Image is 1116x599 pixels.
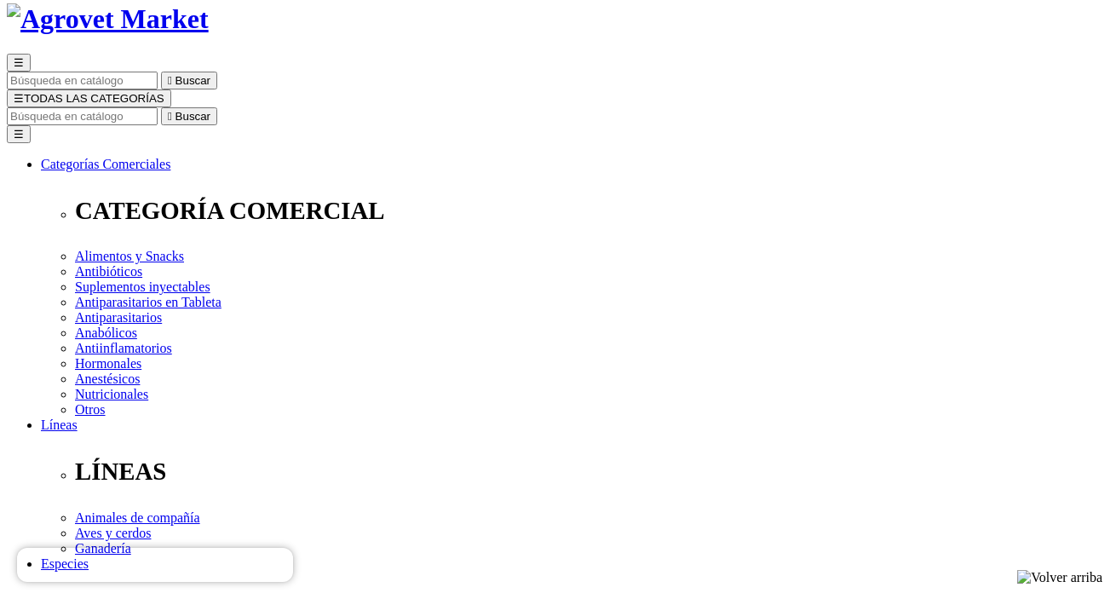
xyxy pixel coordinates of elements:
a: Ganadería [75,541,131,556]
a: Antiparasitarios [75,310,162,325]
a: Aves y cerdos [75,526,151,540]
a: Antibióticos [75,264,142,279]
button: ☰ [7,54,31,72]
input: Buscar [7,72,158,89]
a: Nutricionales [75,387,148,401]
button: ☰ [7,125,31,143]
a: Hormonales [75,356,141,371]
a: Anabólicos [75,325,137,340]
a: Categorías Comerciales [41,157,170,171]
button:  Buscar [161,107,217,125]
span: ☰ [14,92,24,105]
a: Líneas [41,418,78,432]
span: Buscar [175,74,210,87]
a: Antiinflamatorios [75,341,172,355]
i:  [168,74,172,87]
p: CATEGORÍA COMERCIAL [75,197,1109,225]
iframe: Brevo live chat [17,548,293,582]
a: Alimentos y Snacks [75,249,184,263]
a: Suplementos inyectables [75,279,210,294]
img: Volver arriba [1017,570,1102,585]
a: Otros [75,402,106,417]
a: Animales de compañía [75,510,200,525]
button:  Buscar [161,72,217,89]
a: Anestésicos [75,371,140,386]
button: ☰TODAS LAS CATEGORÍAS [7,89,171,107]
a: Antiparasitarios en Tableta [75,295,221,309]
input: Buscar [7,107,158,125]
span: Buscar [175,110,210,123]
p: LÍNEAS [75,458,1109,486]
span: ☰ [14,56,24,69]
i:  [168,110,172,123]
img: Agrovet Market [7,3,209,35]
